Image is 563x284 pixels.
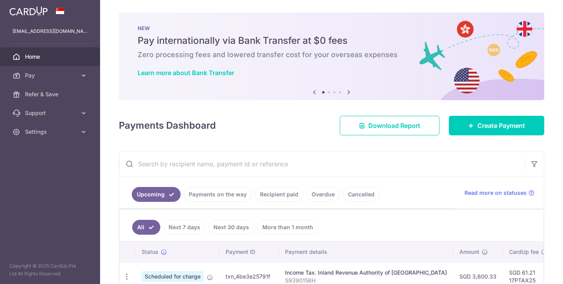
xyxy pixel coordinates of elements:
span: Amount [459,248,479,256]
a: Payments on the way [184,187,252,202]
a: Read more on statuses [464,189,534,197]
h5: Pay internationally via Bank Transfer at $0 fees [138,34,525,47]
h4: Payments Dashboard [119,119,216,133]
p: NEW [138,25,525,31]
span: CardUp fee [509,248,539,256]
p: [EMAIL_ADDRESS][DOMAIN_NAME] [13,27,88,35]
a: Overdue [307,187,340,202]
span: Pay [25,72,77,79]
a: Learn more about Bank Transfer [138,69,234,77]
img: CardUp [9,6,48,16]
a: More than 1 month [257,220,318,235]
span: Scheduled for charge [142,271,204,282]
span: Download Report [368,121,420,130]
a: Next 30 days [208,220,254,235]
a: Create Payment [449,116,544,135]
a: All [132,220,160,235]
input: Search by recipient name, payment id or reference [119,151,525,176]
span: Settings [25,128,77,136]
span: Support [25,109,77,117]
th: Payment ID [219,242,279,262]
span: Status [142,248,158,256]
iframe: Opens a widget where you can find more information [513,261,555,280]
a: Cancelled [343,187,380,202]
a: Upcoming [132,187,181,202]
a: Next 7 days [163,220,205,235]
div: Income Tax. Inland Revenue Authority of [GEOGRAPHIC_DATA] [285,269,447,277]
span: Home [25,53,77,61]
a: Download Report [340,116,439,135]
span: Refer & Save [25,90,77,98]
th: Payment details [279,242,453,262]
h6: Zero processing fees and lowered transfer cost for your overseas expenses [138,50,525,59]
a: Recipient paid [255,187,303,202]
img: Bank transfer banner [119,13,544,100]
span: Create Payment [477,121,525,130]
span: Read more on statuses [464,189,527,197]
